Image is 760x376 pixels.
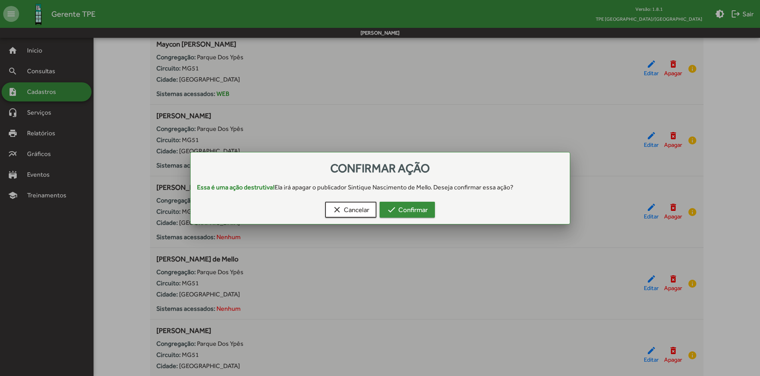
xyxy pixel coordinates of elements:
span: Confirmar ação [330,161,430,175]
mat-icon: clear [332,205,342,214]
strong: Essa é uma ação destrutiva! [197,183,275,191]
div: Ela irá apagar o publicador Sintique Nascimento de Mello. Deseja confirmar essa ação? [191,183,570,192]
button: Confirmar [380,202,435,218]
button: Cancelar [325,202,376,218]
mat-icon: check [387,205,396,214]
span: Cancelar [332,203,369,217]
span: Confirmar [387,203,428,217]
